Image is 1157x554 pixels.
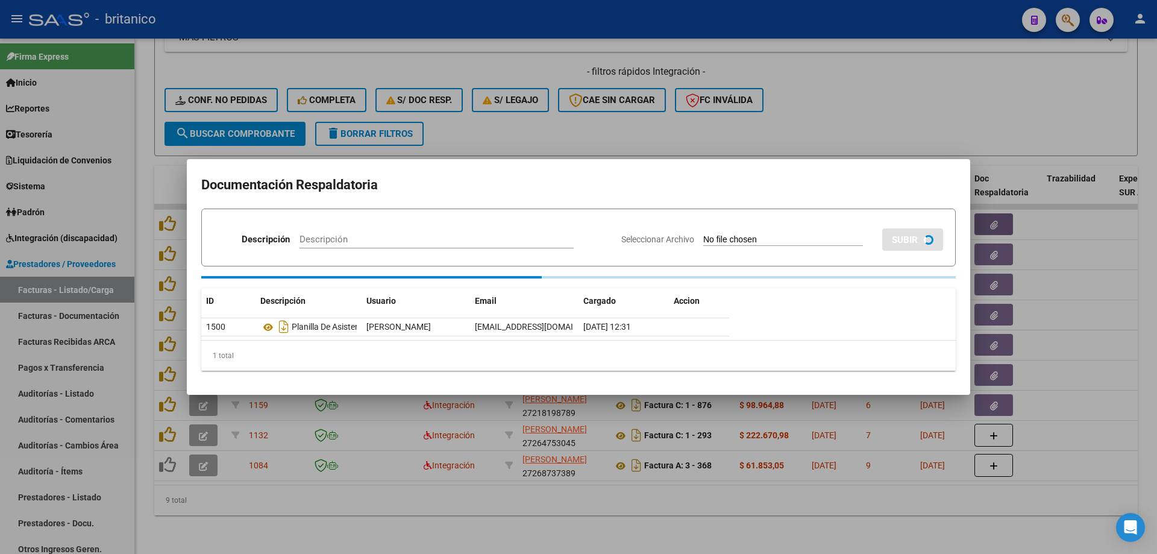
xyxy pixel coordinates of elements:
[674,296,700,306] span: Accion
[260,317,357,336] div: Planilla De Asistencia
[475,296,497,306] span: Email
[206,296,214,306] span: ID
[276,317,292,336] i: Descargar documento
[621,235,694,244] span: Seleccionar Archivo
[362,288,470,314] datatable-header-cell: Usuario
[256,288,362,314] datatable-header-cell: Descripción
[242,233,290,247] p: Descripción
[201,174,956,197] h2: Documentación Respaldatoria
[583,296,616,306] span: Cargado
[583,322,631,332] span: [DATE] 12:31
[882,228,943,251] button: SUBIR
[470,288,578,314] datatable-header-cell: Email
[201,288,256,314] datatable-header-cell: ID
[260,296,306,306] span: Descripción
[201,341,956,371] div: 1 total
[366,322,431,332] span: [PERSON_NAME]
[1116,513,1145,542] div: Open Intercom Messenger
[206,322,225,332] span: 1500
[578,288,669,314] datatable-header-cell: Cargado
[366,296,396,306] span: Usuario
[669,288,729,314] datatable-header-cell: Accion
[892,235,918,245] span: SUBIR
[475,322,609,332] span: [EMAIL_ADDRESS][DOMAIN_NAME]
